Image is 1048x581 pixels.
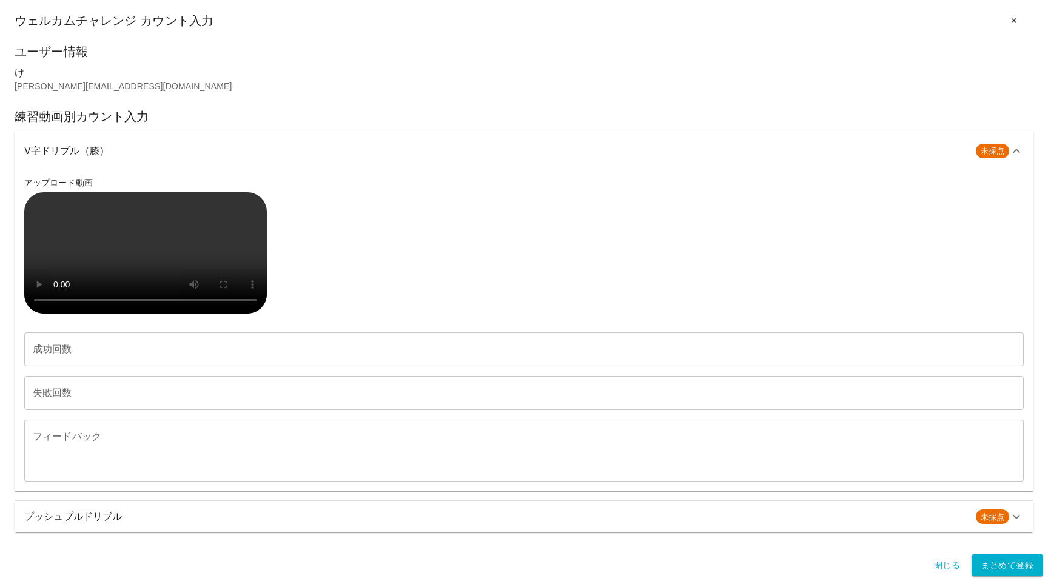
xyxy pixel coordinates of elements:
span: 未採点 [976,511,1009,523]
div: プッシュプルドリブル未採点 [15,501,1033,532]
h6: V字ドリブル（膝） [24,143,966,160]
button: ✕ [995,10,1033,32]
h6: プッシュプルドリブル [24,508,966,525]
h6: 練習動画別カウント入力 [15,107,1033,126]
h6: アップロード動画 [24,176,1024,190]
p: け [15,65,1033,80]
button: 閉じる [928,554,967,577]
button: まとめて登録 [972,554,1043,577]
span: 未採点 [976,145,1009,157]
div: V字ドリブル（膝）未採点 [15,130,1033,172]
div: ウェルカムチャレンジ カウント入力 [15,10,1033,32]
p: [PERSON_NAME][EMAIL_ADDRESS][DOMAIN_NAME] [15,80,1033,92]
h6: ユーザー情報 [15,42,1033,61]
